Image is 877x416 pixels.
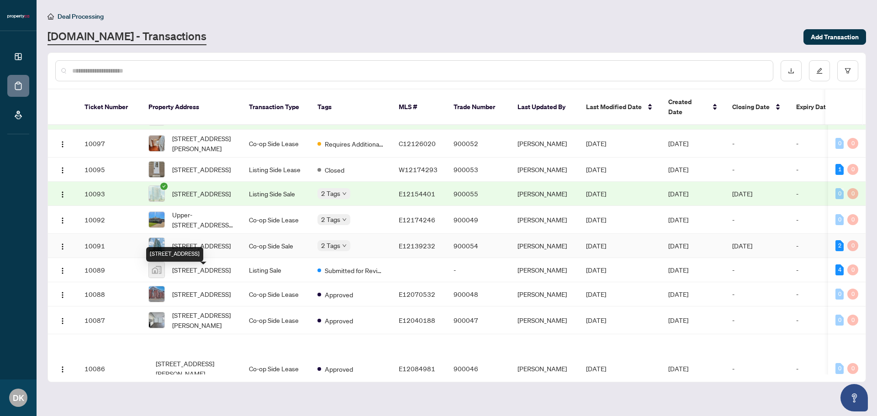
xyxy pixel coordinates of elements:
[59,317,66,325] img: Logo
[342,243,347,248] span: down
[781,60,802,81] button: download
[399,316,435,324] span: E12040188
[55,186,70,201] button: Logo
[725,334,789,403] td: -
[55,162,70,177] button: Logo
[510,206,579,234] td: [PERSON_NAME]
[7,14,29,19] img: logo
[586,290,606,298] span: [DATE]
[446,282,510,306] td: 900048
[59,366,66,373] img: Logo
[242,130,310,158] td: Co-op Side Lease
[77,130,141,158] td: 10097
[446,234,510,258] td: 900054
[835,240,844,251] div: 2
[149,262,164,278] img: thumbnail-img
[510,258,579,282] td: [PERSON_NAME]
[586,242,606,250] span: [DATE]
[789,158,853,182] td: -
[149,162,164,177] img: thumbnail-img
[55,238,70,253] button: Logo
[725,206,789,234] td: -
[48,29,206,45] a: [DOMAIN_NAME] - Transactions
[149,186,164,201] img: thumbnail-img
[835,363,844,374] div: 0
[847,289,858,300] div: 0
[510,158,579,182] td: [PERSON_NAME]
[668,242,688,250] span: [DATE]
[242,206,310,234] td: Co-op Side Lease
[732,102,770,112] span: Closing Date
[55,212,70,227] button: Logo
[835,264,844,275] div: 4
[55,136,70,151] button: Logo
[789,130,853,158] td: -
[446,306,510,334] td: 900047
[789,90,853,125] th: Expiry Date
[59,217,66,224] img: Logo
[321,214,340,225] span: 2 Tags
[242,258,310,282] td: Listing Sale
[847,363,858,374] div: 0
[172,164,231,174] span: [STREET_ADDRESS]
[13,391,24,404] span: DK
[788,68,794,74] span: download
[399,190,435,198] span: E12154401
[77,258,141,282] td: 10089
[668,97,707,117] span: Created Date
[668,290,688,298] span: [DATE]
[586,316,606,324] span: [DATE]
[77,306,141,334] td: 10087
[579,90,661,125] th: Last Modified Date
[446,258,510,282] td: -
[725,306,789,334] td: -
[55,313,70,327] button: Logo
[399,139,436,147] span: C12126020
[586,266,606,274] span: [DATE]
[835,164,844,175] div: 1
[399,364,435,373] span: E12084981
[77,158,141,182] td: 10095
[58,12,104,21] span: Deal Processing
[840,384,868,411] button: Open asap
[310,90,391,125] th: Tags
[149,212,164,227] img: thumbnail-img
[789,182,853,206] td: -
[835,214,844,225] div: 0
[796,102,829,112] span: Expiry Date
[149,136,164,151] img: thumbnail-img
[668,266,688,274] span: [DATE]
[321,188,340,199] span: 2 Tags
[325,165,344,175] span: Closed
[172,189,231,199] span: [STREET_ADDRESS]
[847,315,858,326] div: 0
[141,90,242,125] th: Property Address
[510,306,579,334] td: [PERSON_NAME]
[242,234,310,258] td: Co-op Side Sale
[725,282,789,306] td: -
[399,242,435,250] span: E12139232
[325,139,384,149] span: Requires Additional Docs
[847,138,858,149] div: 0
[847,164,858,175] div: 0
[586,216,606,224] span: [DATE]
[399,290,435,298] span: E12070532
[725,158,789,182] td: -
[789,282,853,306] td: -
[847,188,858,199] div: 0
[789,258,853,282] td: -
[242,282,310,306] td: Co-op Side Lease
[835,315,844,326] div: 0
[668,139,688,147] span: [DATE]
[172,289,231,299] span: [STREET_ADDRESS]
[325,265,384,275] span: Submitted for Review
[809,60,830,81] button: edit
[446,206,510,234] td: 900049
[399,216,435,224] span: E12174246
[325,316,353,326] span: Approved
[661,90,725,125] th: Created Date
[391,90,446,125] th: MLS #
[847,214,858,225] div: 0
[242,306,310,334] td: Co-op Side Lease
[325,290,353,300] span: Approved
